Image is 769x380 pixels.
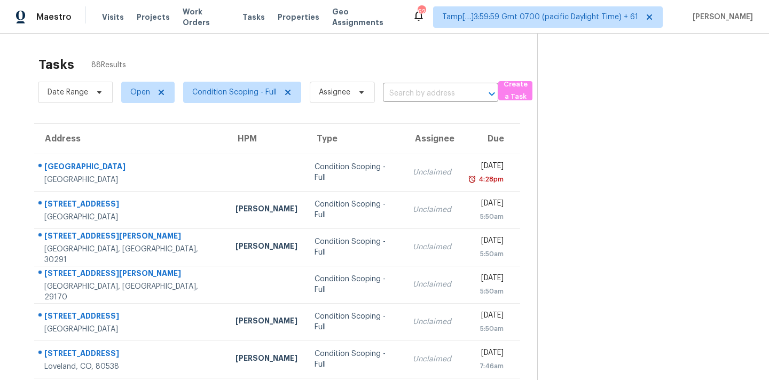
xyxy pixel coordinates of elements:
[468,323,504,334] div: 5:50am
[315,311,396,332] div: Condition Scoping - Full
[44,324,218,335] div: [GEOGRAPHIC_DATA]
[413,167,451,178] div: Unclaimed
[413,316,451,327] div: Unclaimed
[44,244,218,265] div: [GEOGRAPHIC_DATA], [GEOGRAPHIC_DATA], 30291
[315,349,396,370] div: Condition Scoping - Full
[137,12,170,22] span: Projects
[468,310,504,323] div: [DATE]
[413,354,451,365] div: Unclaimed
[236,353,297,366] div: [PERSON_NAME]
[36,12,72,22] span: Maestro
[468,174,476,185] img: Overdue Alarm Icon
[306,124,404,154] th: Type
[315,236,396,258] div: Condition Scoping - Full
[130,87,150,98] span: Open
[91,60,126,70] span: 88 Results
[242,13,265,21] span: Tasks
[468,198,504,211] div: [DATE]
[319,87,350,98] span: Assignee
[688,12,753,22] span: [PERSON_NAME]
[236,203,297,217] div: [PERSON_NAME]
[102,12,124,22] span: Visits
[484,86,499,101] button: Open
[468,286,504,297] div: 5:50am
[468,161,504,174] div: [DATE]
[44,161,218,175] div: [GEOGRAPHIC_DATA]
[192,87,277,98] span: Condition Scoping - Full
[44,281,218,303] div: [GEOGRAPHIC_DATA], [GEOGRAPHIC_DATA], 29170
[44,175,218,185] div: [GEOGRAPHIC_DATA]
[38,59,74,70] h2: Tasks
[413,279,451,290] div: Unclaimed
[236,241,297,254] div: [PERSON_NAME]
[460,124,520,154] th: Due
[442,12,638,22] span: Tamp[…]3:59:59 Gmt 0700 (pacific Daylight Time) + 61
[183,6,230,28] span: Work Orders
[44,311,218,324] div: [STREET_ADDRESS]
[44,361,218,372] div: Loveland, CO, 80538
[315,162,396,183] div: Condition Scoping - Full
[504,78,527,103] span: Create a Task
[227,124,306,154] th: HPM
[332,6,399,28] span: Geo Assignments
[236,315,297,329] div: [PERSON_NAME]
[468,347,504,361] div: [DATE]
[413,242,451,252] div: Unclaimed
[44,268,218,281] div: [STREET_ADDRESS][PERSON_NAME]
[278,12,319,22] span: Properties
[44,212,218,223] div: [GEOGRAPHIC_DATA]
[34,124,227,154] th: Address
[468,211,504,222] div: 5:50am
[476,174,504,185] div: 4:28pm
[383,85,468,102] input: Search by address
[48,87,88,98] span: Date Range
[44,199,218,212] div: [STREET_ADDRESS]
[418,6,425,17] div: 622
[468,235,504,249] div: [DATE]
[468,273,504,286] div: [DATE]
[468,249,504,259] div: 5:50am
[315,199,396,220] div: Condition Scoping - Full
[315,274,396,295] div: Condition Scoping - Full
[498,81,532,100] button: Create a Task
[44,231,218,244] div: [STREET_ADDRESS][PERSON_NAME]
[468,361,504,371] div: 7:46am
[44,348,218,361] div: [STREET_ADDRESS]
[413,204,451,215] div: Unclaimed
[404,124,460,154] th: Assignee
